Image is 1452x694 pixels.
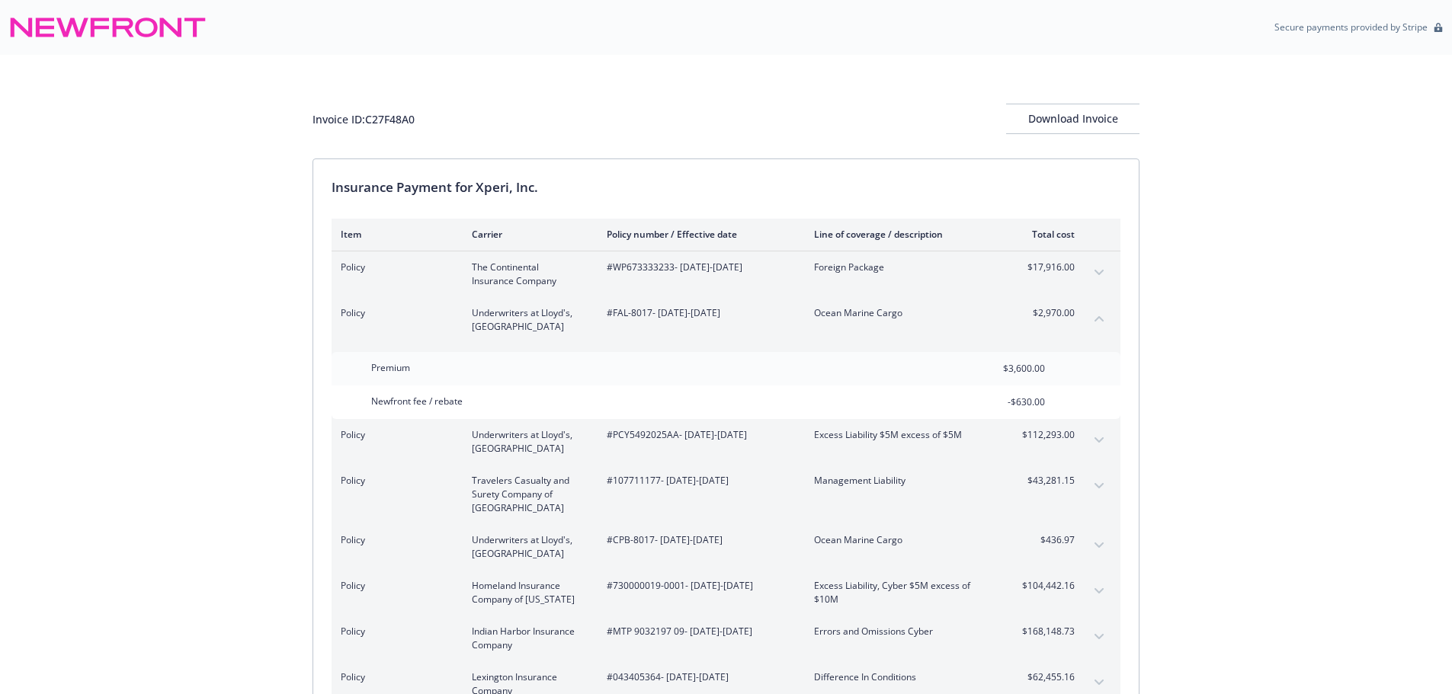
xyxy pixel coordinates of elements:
button: expand content [1087,428,1111,453]
span: Errors and Omissions Cyber [814,625,993,638]
span: #MTP 9032197 09 - [DATE]-[DATE] [607,625,790,638]
div: PolicyUnderwriters at Lloyd's, [GEOGRAPHIC_DATA]#PCY5492025AA- [DATE]-[DATE]Excess Liability $5M ... [332,419,1120,465]
div: Item [341,228,447,241]
span: Travelers Casualty and Surety Company of [GEOGRAPHIC_DATA] [472,474,582,515]
span: Excess Liability $5M excess of $5M [814,428,993,442]
span: Policy [341,625,447,638]
span: Policy [341,579,447,593]
span: #CPB-8017 - [DATE]-[DATE] [607,533,790,547]
span: Policy [341,474,447,488]
span: Homeland Insurance Company of [US_STATE] [472,579,582,606]
span: Indian Harbor Insurance Company [472,625,582,652]
span: $436.97 [1018,533,1075,547]
span: #FAL-8017 - [DATE]-[DATE] [607,306,790,320]
div: Download Invoice [1006,104,1139,133]
span: Underwriters at Lloyd's, [GEOGRAPHIC_DATA] [472,533,582,561]
span: $168,148.73 [1018,625,1075,638]
span: Excess Liability, Cyber $5M excess of $10M [814,579,993,606]
span: Management Liability [814,474,993,488]
span: Difference In Conditions [814,670,993,684]
span: $2,970.00 [1018,306,1075,320]
span: Foreign Package [814,261,993,274]
span: Underwriters at Lloyd's, [GEOGRAPHIC_DATA] [472,428,582,456]
div: Line of coverage / description [814,228,993,241]
span: The Continental Insurance Company [472,261,582,288]
input: 0.00 [955,391,1054,414]
span: Policy [341,261,447,274]
div: Total cost [1018,228,1075,241]
span: #730000019-0001 - [DATE]-[DATE] [607,579,790,593]
span: Underwriters at Lloyd's, [GEOGRAPHIC_DATA] [472,306,582,334]
div: PolicyUnderwriters at Lloyd's, [GEOGRAPHIC_DATA]#FAL-8017- [DATE]-[DATE]Ocean Marine Cargo$2,970.... [332,297,1120,343]
button: collapse content [1087,306,1111,331]
button: expand content [1087,625,1111,649]
div: Invoice ID: C27F48A0 [313,111,415,127]
button: Download Invoice [1006,104,1139,134]
span: Policy [341,670,447,684]
span: $43,281.15 [1018,474,1075,488]
span: $104,442.16 [1018,579,1075,593]
div: PolicyUnderwriters at Lloyd's, [GEOGRAPHIC_DATA]#CPB-8017- [DATE]-[DATE]Ocean Marine Cargo$436.97... [332,524,1120,570]
div: PolicyTravelers Casualty and Surety Company of [GEOGRAPHIC_DATA]#107711177- [DATE]-[DATE]Manageme... [332,465,1120,524]
span: Newfront fee / rebate [371,395,463,408]
span: $17,916.00 [1018,261,1075,274]
span: Policy [341,533,447,547]
span: #WP673333233 - [DATE]-[DATE] [607,261,790,274]
button: expand content [1087,533,1111,558]
p: Secure payments provided by Stripe [1274,21,1428,34]
span: #043405364 - [DATE]-[DATE] [607,670,790,684]
div: Policy number / Effective date [607,228,790,241]
span: #107711177 - [DATE]-[DATE] [607,474,790,488]
div: Carrier [472,228,582,241]
span: Ocean Marine Cargo [814,306,993,320]
button: expand content [1087,261,1111,285]
span: Ocean Marine Cargo [814,533,993,547]
input: 0.00 [955,357,1054,380]
div: Insurance Payment for Xperi, Inc. [332,177,1120,197]
div: PolicyHomeland Insurance Company of [US_STATE]#730000019-0001- [DATE]-[DATE]Excess Liability, Cyb... [332,570,1120,616]
div: PolicyIndian Harbor Insurance Company#MTP 9032197 09- [DATE]-[DATE]Errors and Omissions Cyber$168... [332,616,1120,661]
span: Premium [371,361,410,374]
div: PolicyThe Continental Insurance Company#WP673333233- [DATE]-[DATE]Foreign Package$17,916.00expand... [332,251,1120,297]
button: expand content [1087,474,1111,498]
span: $62,455.16 [1018,670,1075,684]
span: #PCY5492025AA - [DATE]-[DATE] [607,428,790,442]
span: $112,293.00 [1018,428,1075,442]
span: Policy [341,306,447,320]
button: expand content [1087,579,1111,603]
span: Policy [341,428,447,442]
